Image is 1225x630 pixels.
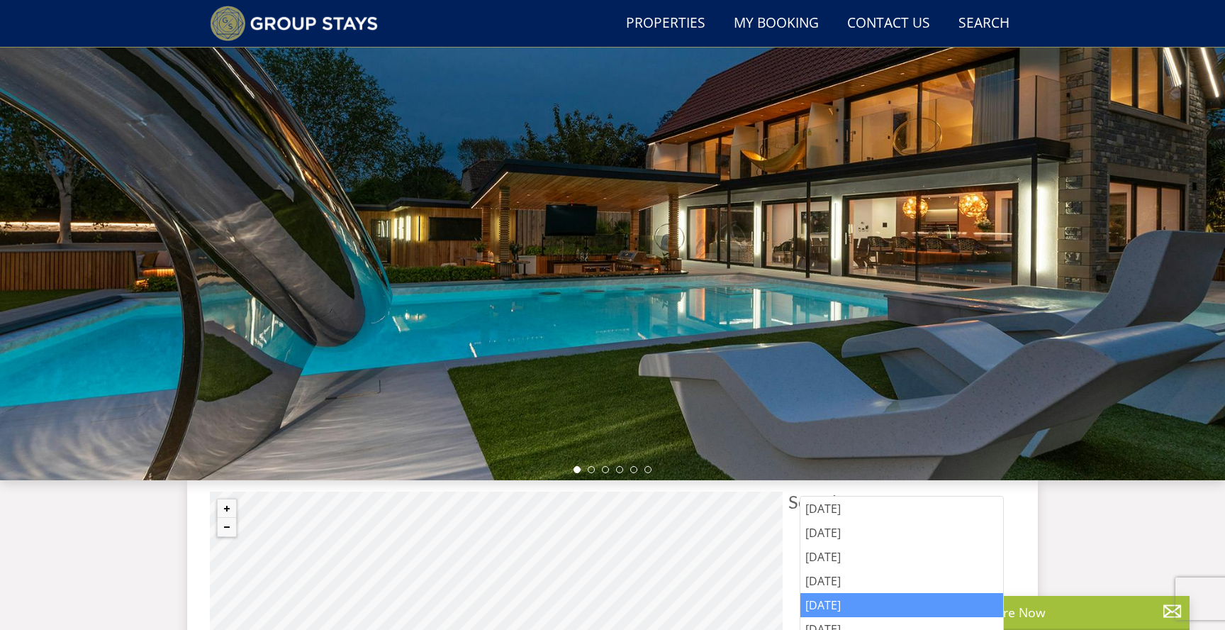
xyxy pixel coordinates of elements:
[800,521,1003,545] div: [DATE]
[728,8,824,40] a: My Booking
[970,603,1182,621] p: Enquire Now
[800,569,1003,593] div: [DATE]
[210,6,378,41] img: Group Stays
[218,518,236,536] button: Zoom out
[800,545,1003,569] div: [DATE]
[953,8,1015,40] a: Search
[218,499,236,518] button: Zoom in
[788,492,1015,512] span: Search
[800,593,1003,617] div: [DATE]
[620,8,711,40] a: Properties
[800,497,1003,521] div: [DATE]
[841,8,936,40] a: Contact Us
